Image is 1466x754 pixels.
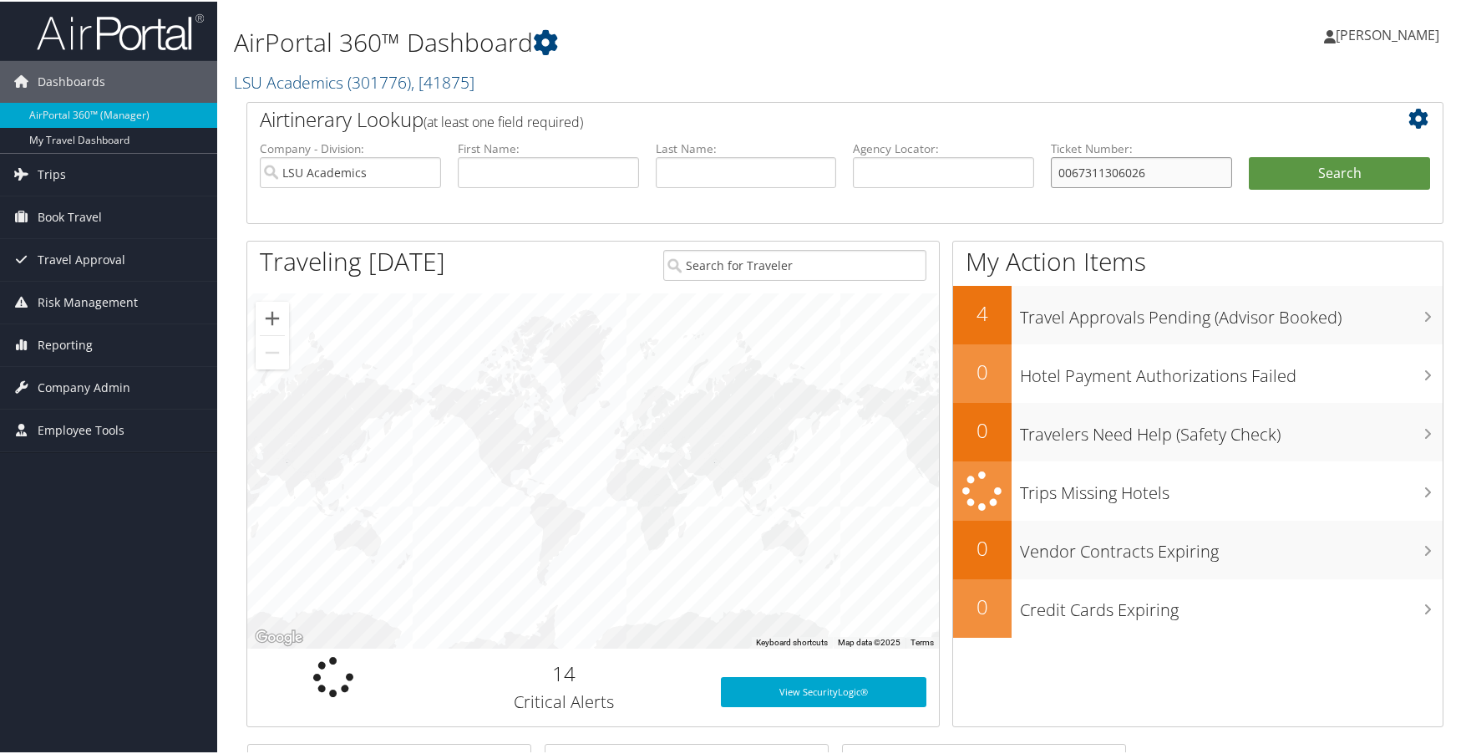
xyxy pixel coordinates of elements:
button: Zoom out [256,334,289,368]
h3: Credit Cards Expiring [1020,588,1443,620]
span: Risk Management [38,280,138,322]
span: , [ 41875 ] [411,69,474,92]
button: Search [1249,155,1430,189]
span: Map data ©2025 [838,636,900,645]
h3: Hotel Payment Authorizations Failed [1020,354,1443,386]
a: LSU Academics [234,69,474,92]
a: 0Hotel Payment Authorizations Failed [953,343,1443,401]
a: Terms (opens in new tab) [911,636,934,645]
a: Open this area in Google Maps (opens a new window) [251,625,307,647]
input: Search for Traveler [663,248,926,279]
span: Book Travel [38,195,102,237]
button: Zoom in [256,300,289,334]
h2: 14 [433,658,696,686]
span: Dashboards [38,59,105,101]
a: 0Travelers Need Help (Safety Check) [953,401,1443,460]
label: Company - Division: [260,139,441,155]
button: Keyboard shortcuts [756,635,828,647]
span: Reporting [38,323,93,364]
a: [PERSON_NAME] [1324,8,1456,59]
h1: AirPortal 360™ Dashboard [234,23,1048,59]
h2: 0 [953,415,1012,443]
label: Ticket Number: [1051,139,1232,155]
a: View SecurityLogic® [721,675,926,706]
h2: 4 [953,298,1012,326]
label: Agency Locator: [853,139,1034,155]
h2: Airtinerary Lookup [260,104,1331,132]
span: (at least one field required) [424,111,583,130]
img: airportal-logo.png [37,11,204,50]
span: Trips [38,152,66,194]
a: 4Travel Approvals Pending (Advisor Booked) [953,284,1443,343]
span: Employee Tools [38,408,124,450]
a: 0Vendor Contracts Expiring [953,519,1443,578]
h2: 0 [953,532,1012,561]
h2: 0 [953,591,1012,619]
h3: Critical Alerts [433,689,696,712]
label: First Name: [458,139,639,155]
h3: Travelers Need Help (Safety Check) [1020,413,1443,445]
h2: 0 [953,356,1012,385]
span: Company Admin [38,365,130,407]
h3: Trips Missing Hotels [1020,471,1443,503]
h3: Travel Approvals Pending (Advisor Booked) [1020,296,1443,328]
img: Google [251,625,307,647]
h1: My Action Items [953,242,1443,278]
span: [PERSON_NAME] [1336,24,1439,43]
span: Travel Approval [38,237,125,279]
label: Last Name: [656,139,837,155]
a: Trips Missing Hotels [953,460,1443,519]
h1: Traveling [DATE] [260,242,445,278]
a: 0Credit Cards Expiring [953,578,1443,636]
span: ( 301776 ) [347,69,411,92]
h3: Vendor Contracts Expiring [1020,530,1443,562]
